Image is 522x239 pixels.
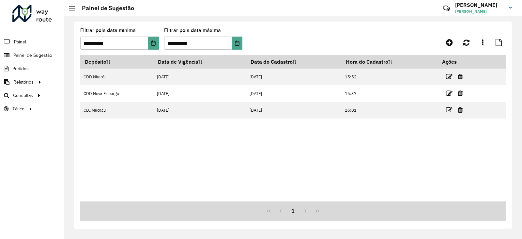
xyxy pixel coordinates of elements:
th: Ações [438,55,477,69]
td: 15:37 [342,85,438,102]
th: Hora do Cadastro [342,55,438,69]
label: Filtrar pela data máxima [164,26,221,34]
span: Tático [12,105,24,112]
th: Data do Cadastro [246,55,341,69]
td: 15:52 [342,69,438,85]
h3: [PERSON_NAME] [455,2,504,8]
th: Depósito [80,55,154,69]
td: [DATE] [246,102,341,119]
td: [DATE] [246,69,341,85]
a: Editar [446,72,453,81]
h2: Painel de Sugestão [75,5,134,12]
td: [DATE] [246,85,341,102]
button: Choose Date [232,37,242,50]
span: [PERSON_NAME] [455,8,504,14]
button: 1 [287,205,299,217]
span: Consultas [13,92,33,99]
span: Painel [14,39,26,45]
th: Data de Vigência [154,55,246,69]
span: Relatórios [13,79,34,86]
td: 16:01 [342,102,438,119]
td: [DATE] [154,102,246,119]
a: Excluir [458,72,463,81]
a: Excluir [458,89,463,98]
a: Contato Rápido [439,1,453,15]
td: CDD Niterói [80,69,154,85]
button: Choose Date [148,37,159,50]
td: CDD Nova Friburgo [80,85,154,102]
td: [DATE] [154,85,246,102]
label: Filtrar pela data mínima [80,26,136,34]
a: Editar [446,105,453,114]
td: [DATE] [154,69,246,85]
span: Pedidos [12,65,29,72]
a: Excluir [458,105,463,114]
a: Editar [446,89,453,98]
span: Painel de Sugestão [13,52,52,59]
td: CDI Macacu [80,102,154,119]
